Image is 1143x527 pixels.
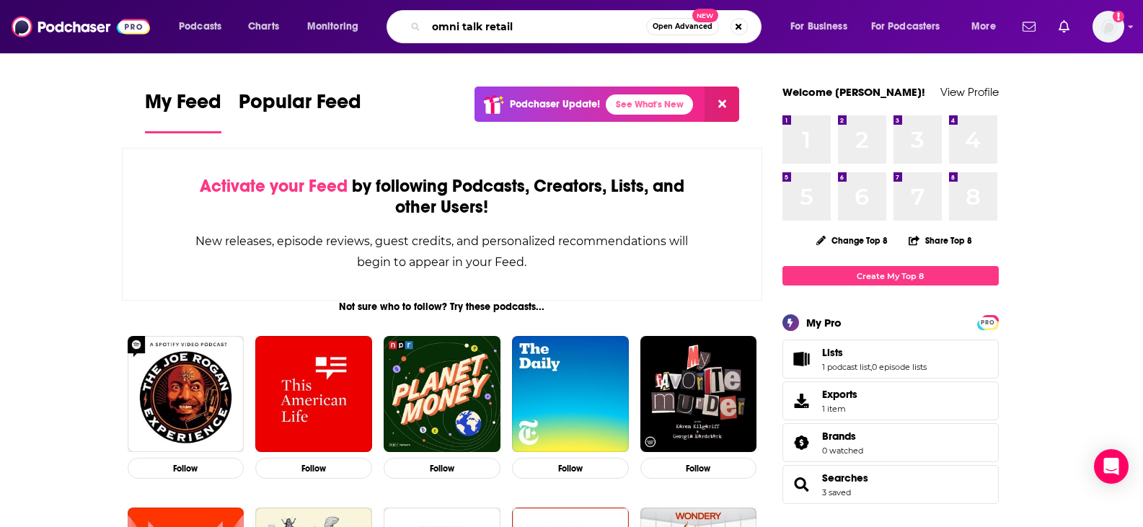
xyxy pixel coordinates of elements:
span: Charts [248,17,279,37]
a: 1 podcast list [822,362,870,372]
span: For Podcasters [871,17,940,37]
input: Search podcasts, credits, & more... [426,15,646,38]
span: Open Advanced [653,23,712,30]
a: Charts [239,15,288,38]
button: Follow [640,458,757,479]
p: Podchaser Update! [510,98,600,110]
a: 0 watched [822,446,863,456]
a: Popular Feed [239,89,361,133]
button: open menu [862,15,961,38]
button: Follow [384,458,500,479]
img: The Daily [512,336,629,453]
div: My Pro [806,316,842,329]
span: Activate your Feed [200,175,348,197]
a: 0 episode lists [872,362,927,372]
span: Monitoring [307,17,358,37]
div: Open Intercom Messenger [1094,449,1129,484]
img: Podchaser - Follow, Share and Rate Podcasts [12,13,150,40]
span: Exports [787,391,816,411]
svg: Add a profile image [1113,11,1124,22]
img: User Profile [1093,11,1124,43]
button: open menu [297,15,377,38]
span: Exports [822,388,857,401]
a: 3 saved [822,487,851,497]
span: Brands [822,430,856,443]
span: Searches [782,465,999,504]
div: Search podcasts, credits, & more... [400,10,775,43]
a: Lists [822,346,927,359]
span: Logged in as COliver [1093,11,1124,43]
img: The Joe Rogan Experience [128,336,244,453]
span: Lists [782,340,999,378]
a: Searches [787,474,816,495]
button: Show profile menu [1093,11,1124,43]
a: See What's New [606,94,693,115]
span: 1 item [822,404,857,414]
button: Change Top 8 [808,231,897,249]
span: For Business [790,17,847,37]
img: My Favorite Murder with Karen Kilgariff and Georgia Hardstark [640,336,757,453]
button: open menu [169,15,240,38]
div: by following Podcasts, Creators, Lists, and other Users! [195,176,690,218]
a: View Profile [940,85,999,99]
a: Show notifications dropdown [1053,14,1075,39]
button: Follow [255,458,372,479]
span: New [692,9,718,22]
span: More [971,17,996,37]
a: Searches [822,471,868,484]
div: New releases, episode reviews, guest credits, and personalized recommendations will begin to appe... [195,231,690,273]
span: Podcasts [179,17,221,37]
a: Exports [782,381,999,420]
button: open menu [780,15,865,38]
span: PRO [979,317,997,328]
button: Open AdvancedNew [646,18,719,35]
button: Share Top 8 [908,226,973,254]
button: Follow [128,458,244,479]
div: Not sure who to follow? Try these podcasts... [122,301,763,313]
a: PRO [979,316,997,327]
button: Follow [512,458,629,479]
img: Planet Money [384,336,500,453]
span: Popular Feed [239,89,361,123]
a: Welcome [PERSON_NAME]! [782,85,925,99]
a: Create My Top 8 [782,266,999,285]
a: Lists [787,349,816,369]
a: Brands [822,430,863,443]
button: open menu [961,15,1014,38]
span: My Feed [145,89,221,123]
img: This American Life [255,336,372,453]
span: , [870,362,872,372]
a: My Feed [145,89,221,133]
a: Brands [787,433,816,453]
a: Show notifications dropdown [1017,14,1041,39]
span: Brands [782,423,999,462]
span: Lists [822,346,843,359]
